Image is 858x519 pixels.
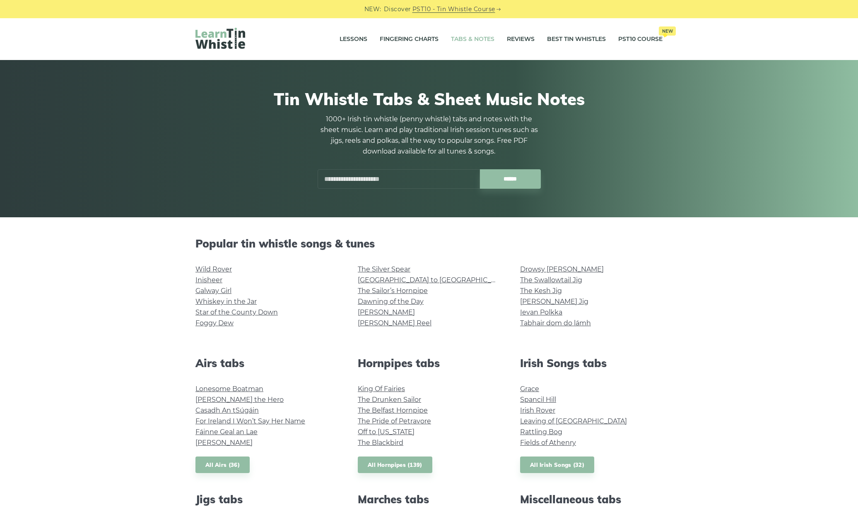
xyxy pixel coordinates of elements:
h2: Popular tin whistle songs & tunes [195,237,663,250]
a: PST10 CourseNew [618,29,663,50]
a: Lonesome Boatman [195,385,263,393]
a: Best Tin Whistles [547,29,606,50]
a: Irish Rover [520,406,555,414]
a: Foggy Dew [195,319,234,327]
a: The Silver Spear [358,265,410,273]
a: Fáinne Geal an Lae [195,428,258,436]
a: [PERSON_NAME] Jig [520,298,588,305]
a: The Kesh Jig [520,287,562,295]
a: The Blackbird [358,439,403,447]
a: Wild Rover [195,265,232,273]
a: The Belfast Hornpipe [358,406,428,414]
img: LearnTinWhistle.com [195,28,245,49]
a: Ievan Polkka [520,308,562,316]
a: Spancil Hill [520,396,556,404]
a: Dawning of the Day [358,298,424,305]
a: Galway Girl [195,287,231,295]
a: [PERSON_NAME] the Hero [195,396,284,404]
a: The Swallowtail Jig [520,276,582,284]
h2: Miscellaneous tabs [520,493,663,506]
a: For Ireland I Won’t Say Her Name [195,417,305,425]
h2: Jigs tabs [195,493,338,506]
h2: Airs tabs [195,357,338,370]
h1: Tin Whistle Tabs & Sheet Music Notes [195,89,663,109]
a: The Drunken Sailor [358,396,421,404]
a: Star of the County Down [195,308,278,316]
a: Reviews [507,29,535,50]
a: All Irish Songs (32) [520,457,594,473]
a: Grace [520,385,539,393]
a: Tabhair dom do lámh [520,319,591,327]
a: Fingering Charts [380,29,439,50]
a: Whiskey in the Jar [195,298,257,305]
p: 1000+ Irish tin whistle (penny whistle) tabs and notes with the sheet music. Learn and play tradi... [317,114,541,157]
a: The Sailor’s Hornpipe [358,287,428,295]
a: [PERSON_NAME] Reel [358,319,431,327]
h2: Hornpipes tabs [358,357,500,370]
a: Casadh An tSúgáin [195,406,259,414]
a: Off to [US_STATE] [358,428,415,436]
h2: Irish Songs tabs [520,357,663,370]
a: Fields of Athenry [520,439,576,447]
a: [PERSON_NAME] [358,308,415,316]
a: Drowsy [PERSON_NAME] [520,265,604,273]
a: [GEOGRAPHIC_DATA] to [GEOGRAPHIC_DATA] [358,276,511,284]
span: New [659,26,676,36]
a: Tabs & Notes [451,29,494,50]
h2: Marches tabs [358,493,500,506]
a: King Of Fairies [358,385,405,393]
a: All Hornpipes (139) [358,457,432,473]
a: All Airs (36) [195,457,250,473]
a: The Pride of Petravore [358,417,431,425]
a: Rattling Bog [520,428,562,436]
a: Lessons [340,29,367,50]
a: Inisheer [195,276,222,284]
a: [PERSON_NAME] [195,439,253,447]
a: Leaving of [GEOGRAPHIC_DATA] [520,417,627,425]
